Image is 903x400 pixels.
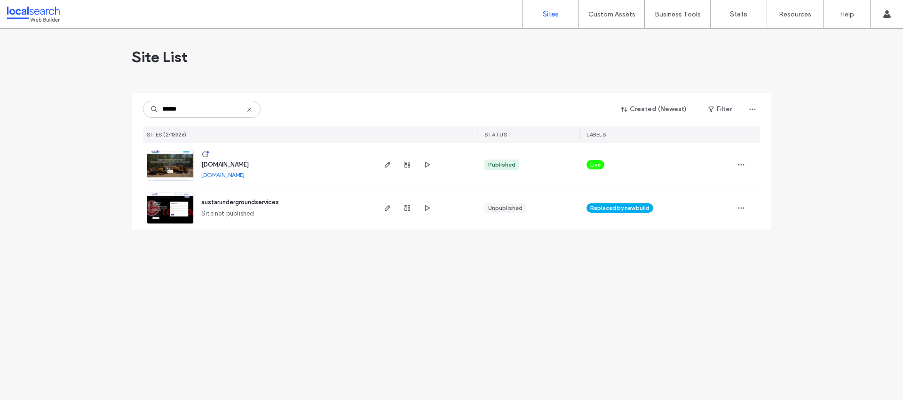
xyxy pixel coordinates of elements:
span: SITES (2/13326) [147,131,187,138]
span: Live [590,160,601,169]
span: Help [22,7,41,15]
a: [DOMAIN_NAME] [201,171,245,178]
label: Business Tools [655,10,701,18]
span: Replaced by new build [590,204,650,212]
label: Custom Assets [588,10,635,18]
button: Filter [699,102,741,117]
label: Help [840,10,854,18]
span: Site List [132,48,188,66]
span: Site not published [201,209,254,218]
label: Resources [779,10,811,18]
div: Published [488,160,515,169]
span: LABELS [586,131,606,138]
a: [DOMAIN_NAME] [201,161,249,168]
span: STATUS [484,131,507,138]
label: Stats [730,10,747,18]
a: austarundergroundservices [201,199,279,206]
button: Created (Newest) [613,102,695,117]
label: Sites [543,10,559,18]
div: Unpublished [488,204,523,212]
